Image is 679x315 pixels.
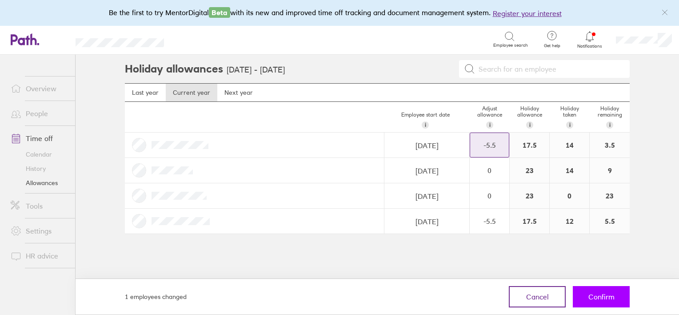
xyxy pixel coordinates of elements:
a: Time off [4,129,75,147]
span: Beta [209,7,230,18]
div: 9 [590,158,630,183]
div: 23 [510,158,549,183]
div: Be the first to try MentorDigital with its new and improved time off tracking and document manage... [109,7,571,19]
div: Holiday allowance [510,102,550,132]
span: i [489,121,491,129]
div: 5.5 [590,209,630,234]
button: Cancel [509,286,566,307]
div: -5.5 [470,141,509,149]
span: Cancel [526,293,549,301]
span: Confirm [588,293,615,301]
div: 3.5 [590,133,630,157]
a: Last year [125,84,166,101]
div: 1 employees changed [125,292,187,302]
button: Confirm [573,286,630,307]
div: 0 [470,166,509,174]
div: 14 [550,133,589,157]
a: Overview [4,80,75,97]
div: Employee start date [381,108,470,132]
div: -5.5 [470,217,509,225]
span: Get help [538,43,567,48]
input: dd/mm/yyyy [385,133,469,158]
div: 0 [550,183,589,208]
button: Register your interest [493,8,562,19]
span: i [425,121,426,129]
div: 0 [470,192,509,200]
input: dd/mm/yyyy [385,158,469,183]
a: Next year [217,84,260,101]
span: Notifications [575,44,604,49]
div: 17.5 [510,209,549,234]
a: Calendar [4,147,75,162]
span: i [529,121,531,129]
a: People [4,105,75,122]
input: Search for an employee [475,61,624,77]
span: Employee search [493,43,528,48]
div: 23 [510,183,549,208]
a: Allowances [4,176,75,190]
span: i [609,121,611,129]
a: Tools [4,197,75,215]
a: Current year [166,84,217,101]
div: Search [188,35,211,43]
span: i [569,121,571,129]
a: Notifications [575,30,604,49]
div: 14 [550,158,589,183]
div: 12 [550,209,589,234]
a: Settings [4,222,75,240]
input: dd/mm/yyyy [385,184,469,209]
div: 17.5 [510,133,549,157]
h2: Holiday allowances [125,55,223,83]
div: Holiday remaining [590,102,630,132]
div: Holiday taken [550,102,590,132]
h3: [DATE] - [DATE] [227,65,285,75]
div: Adjust allowance [470,102,510,132]
a: HR advice [4,247,75,265]
div: 23 [590,183,630,208]
input: dd/mm/yyyy [385,209,469,234]
a: History [4,162,75,176]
